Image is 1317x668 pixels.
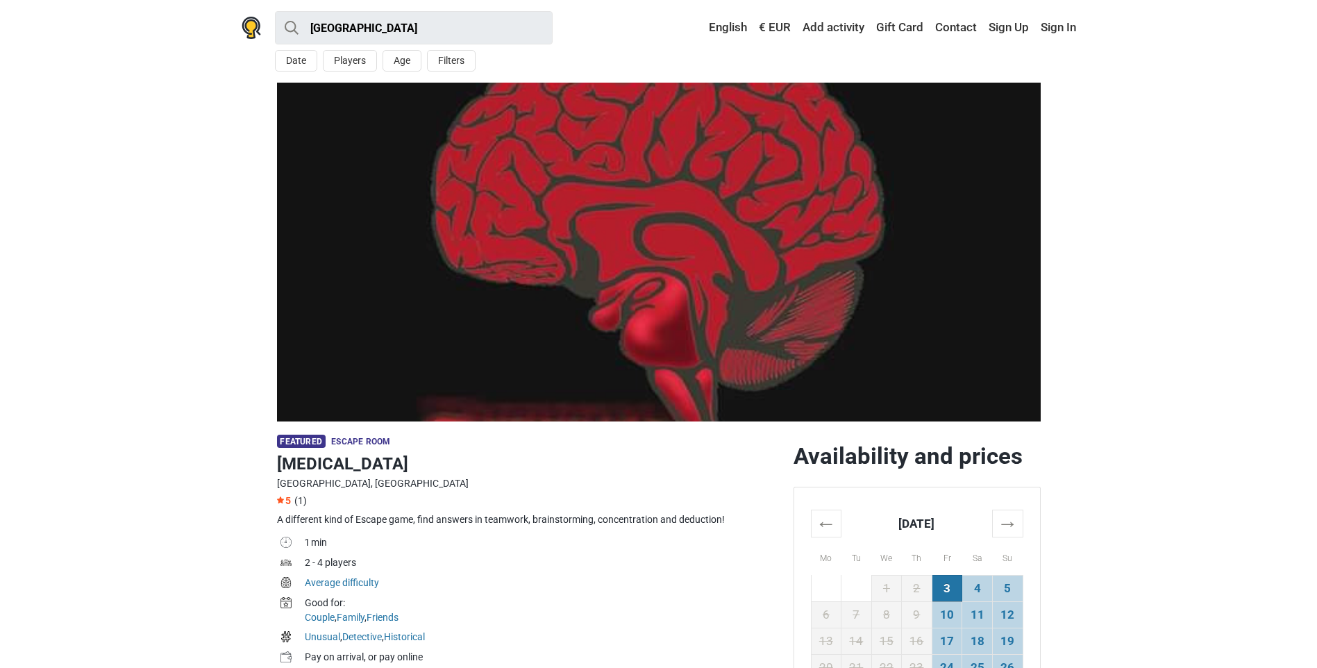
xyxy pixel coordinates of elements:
[275,50,317,72] button: Date
[992,510,1023,537] th: →
[871,601,902,628] td: 8
[962,601,993,628] td: 11
[696,15,750,40] a: English
[342,631,382,642] a: Detective
[811,510,841,537] th: ←
[932,537,962,575] th: Fr
[305,534,782,554] td: 1 min
[871,575,902,601] td: 1
[962,537,993,575] th: Sa
[275,11,553,44] input: try “London”
[841,510,993,537] th: [DATE]
[277,496,284,503] img: Star
[305,554,782,574] td: 2 - 4 players
[305,628,782,649] td: , ,
[427,50,476,72] button: Filters
[305,596,782,610] div: Good for:
[305,631,340,642] a: Unusual
[755,15,794,40] a: € EUR
[902,628,932,654] td: 16
[277,512,782,527] div: A different kind of Escape game, find answers in teamwork, brainstorming, concentration and deduc...
[873,15,927,40] a: Gift Card
[384,631,425,642] a: Historical
[305,577,379,588] a: Average difficulty
[841,628,872,654] td: 14
[305,612,335,623] a: Couple
[337,612,364,623] a: Family
[811,537,841,575] th: Mo
[932,575,962,601] td: 3
[841,601,872,628] td: 7
[902,575,932,601] td: 2
[277,83,1041,421] img: Paranoia photo 1
[294,495,307,506] span: (1)
[383,50,421,72] button: Age
[331,437,390,446] span: Escape room
[992,628,1023,654] td: 19
[992,601,1023,628] td: 12
[277,435,326,448] span: Featured
[277,495,291,506] span: 5
[699,23,709,33] img: English
[871,537,902,575] th: We
[992,575,1023,601] td: 5
[962,575,993,601] td: 4
[367,612,399,623] a: Friends
[932,15,980,40] a: Contact
[1037,15,1076,40] a: Sign In
[811,628,841,654] td: 13
[902,537,932,575] th: Th
[871,628,902,654] td: 15
[932,601,962,628] td: 10
[277,476,782,491] div: [GEOGRAPHIC_DATA], [GEOGRAPHIC_DATA]
[992,537,1023,575] th: Su
[841,537,872,575] th: Tu
[811,601,841,628] td: 6
[305,650,782,665] div: Pay on arrival, or pay online
[794,442,1041,470] h2: Availability and prices
[985,15,1032,40] a: Sign Up
[799,15,868,40] a: Add activity
[323,50,377,72] button: Players
[962,628,993,654] td: 18
[932,628,962,654] td: 17
[902,601,932,628] td: 9
[277,451,782,476] h1: [MEDICAL_DATA]
[242,17,261,39] img: Nowescape logo
[305,594,782,628] td: , ,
